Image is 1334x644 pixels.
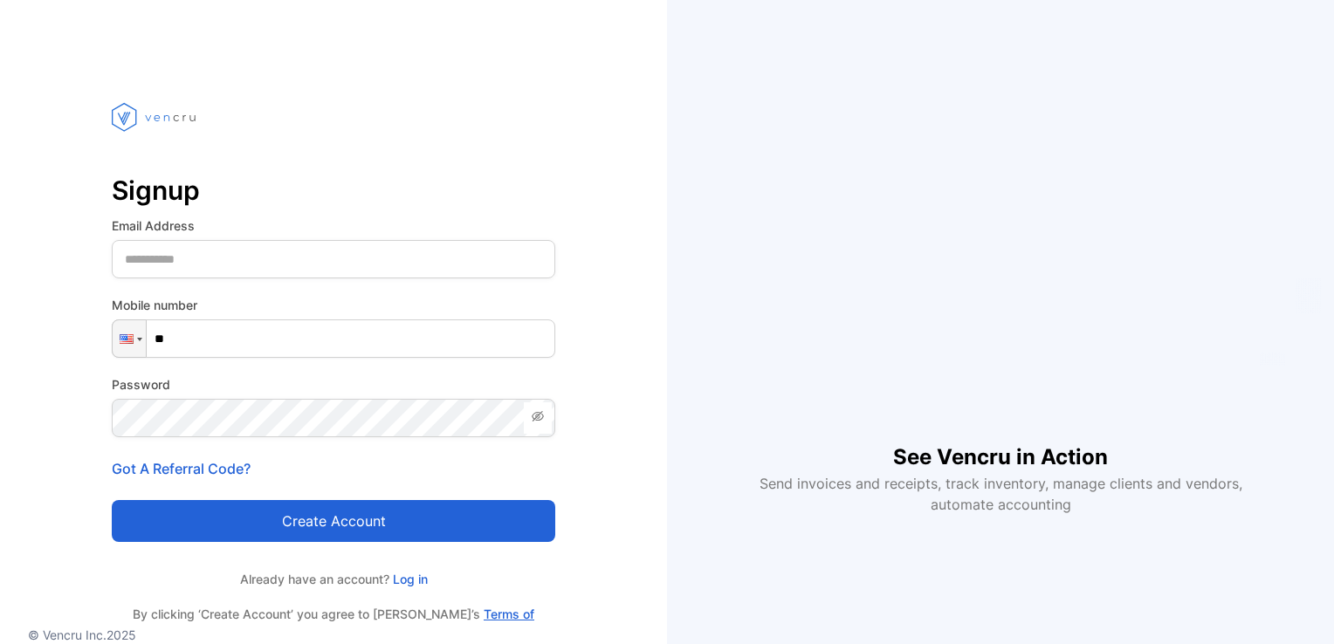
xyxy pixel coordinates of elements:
[112,606,555,641] p: By clicking ‘Create Account’ you agree to [PERSON_NAME]’s and
[112,500,555,542] button: Create account
[112,375,555,394] label: Password
[112,570,555,588] p: Already have an account?
[389,572,428,586] a: Log in
[112,296,555,314] label: Mobile number
[113,320,146,357] div: United States: + 1
[893,414,1108,473] h1: See Vencru in Action
[747,129,1254,414] iframe: YouTube video player
[112,70,199,164] img: vencru logo
[112,169,555,211] p: Signup
[112,458,555,479] p: Got A Referral Code?
[749,473,1252,515] p: Send invoices and receipts, track inventory, manage clients and vendors, automate accounting
[112,216,555,235] label: Email Address
[325,624,415,639] a: Privacy Policies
